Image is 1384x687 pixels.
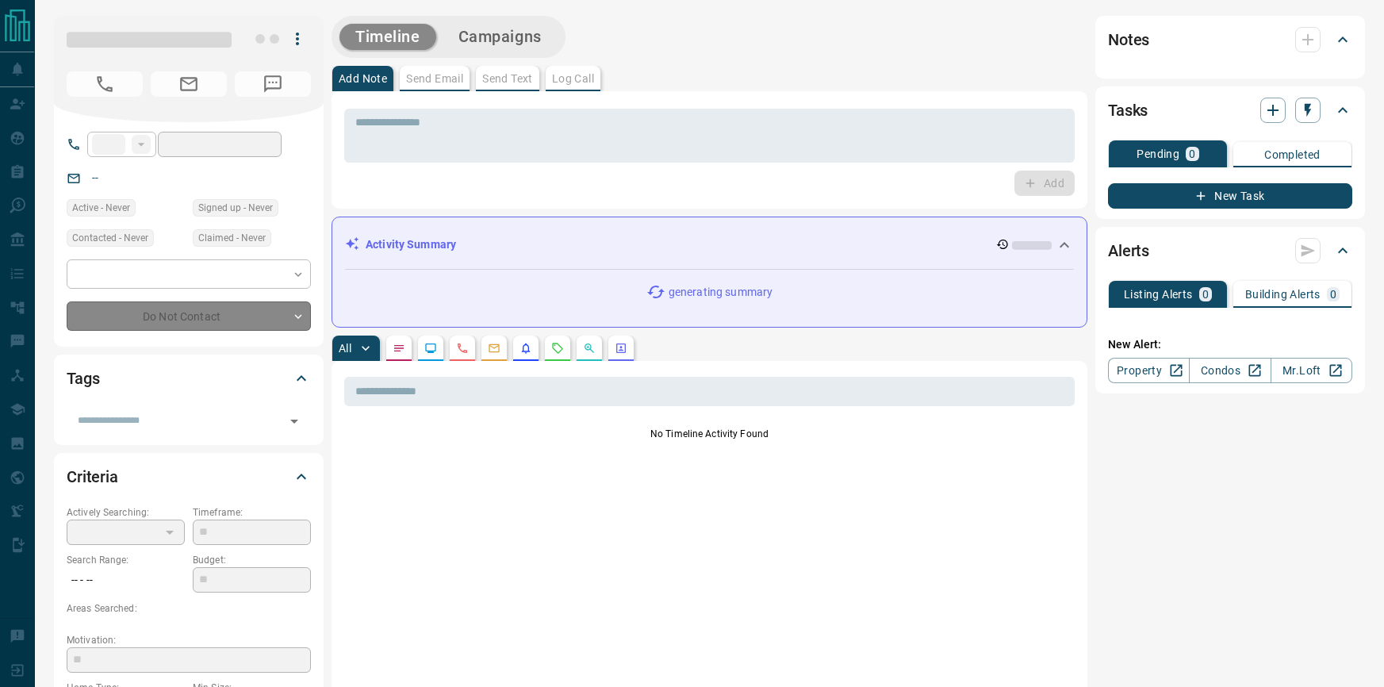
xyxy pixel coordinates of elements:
[198,230,266,246] span: Claimed - Never
[1108,21,1352,59] div: Notes
[72,200,130,216] span: Active - Never
[393,342,405,355] svg: Notes
[1137,148,1179,159] p: Pending
[67,633,311,647] p: Motivation:
[1245,289,1321,300] p: Building Alerts
[1108,358,1190,383] a: Property
[669,284,773,301] p: generating summary
[339,73,387,84] p: Add Note
[283,410,305,432] button: Open
[344,427,1075,441] p: No Timeline Activity Found
[519,342,532,355] svg: Listing Alerts
[1124,289,1193,300] p: Listing Alerts
[67,359,311,397] div: Tags
[198,200,273,216] span: Signed up - Never
[67,553,185,567] p: Search Range:
[67,458,311,496] div: Criteria
[339,343,351,354] p: All
[456,342,469,355] svg: Calls
[615,342,627,355] svg: Agent Actions
[67,601,311,616] p: Areas Searched:
[488,342,500,355] svg: Emails
[235,71,311,97] span: No Number
[1271,358,1352,383] a: Mr.Loft
[551,342,564,355] svg: Requests
[1108,238,1149,263] h2: Alerts
[1264,149,1321,160] p: Completed
[92,171,98,184] a: --
[583,342,596,355] svg: Opportunities
[424,342,437,355] svg: Lead Browsing Activity
[67,464,118,489] h2: Criteria
[1330,289,1336,300] p: 0
[67,505,185,520] p: Actively Searching:
[72,230,148,246] span: Contacted - Never
[443,24,558,50] button: Campaigns
[67,567,185,593] p: -- - --
[366,236,456,253] p: Activity Summary
[67,366,99,391] h2: Tags
[193,553,311,567] p: Budget:
[1108,91,1352,129] div: Tasks
[339,24,436,50] button: Timeline
[1202,289,1209,300] p: 0
[151,71,227,97] span: No Email
[1108,27,1149,52] h2: Notes
[1108,232,1352,270] div: Alerts
[67,301,311,331] div: Do Not Contact
[1108,336,1352,353] p: New Alert:
[1108,183,1352,209] button: New Task
[193,505,311,520] p: Timeframe:
[67,71,143,97] span: No Number
[1189,148,1195,159] p: 0
[345,230,1074,259] div: Activity Summary
[1189,358,1271,383] a: Condos
[1108,98,1148,123] h2: Tasks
